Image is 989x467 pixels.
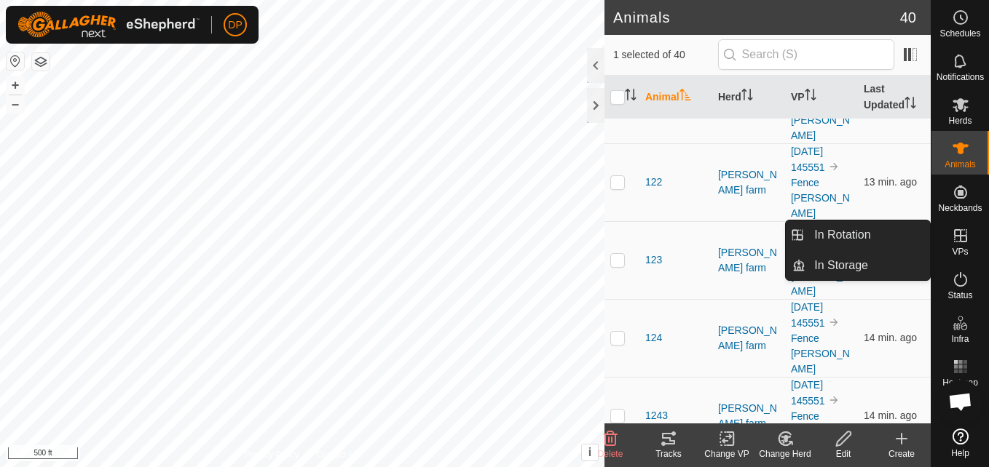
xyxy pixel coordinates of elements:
[228,17,242,33] span: DP
[872,447,931,460] div: Create
[814,447,872,460] div: Edit
[791,410,850,452] a: Fence [PERSON_NAME]
[948,116,972,125] span: Herds
[951,335,969,343] span: Infra
[756,447,814,460] div: Change Herd
[905,99,916,111] p-sorticon: Activate to sort
[828,161,840,172] img: to
[582,444,598,460] button: i
[598,449,623,459] span: Delete
[791,177,850,219] a: Fence [PERSON_NAME]
[613,9,900,26] h2: Animals
[864,410,917,421] span: Aug 29, 2025, 5:08 PM
[805,220,930,250] a: In Rotation
[7,76,24,94] button: +
[938,204,982,212] span: Neckbands
[317,448,360,461] a: Contact Us
[791,255,850,297] a: Fence [PERSON_NAME]
[939,29,980,38] span: Schedules
[741,91,753,103] p-sorticon: Activate to sort
[939,380,982,423] a: Open chat
[679,91,691,103] p-sorticon: Activate to sort
[786,220,930,250] li: In Rotation
[639,76,712,119] th: Animal
[7,95,24,113] button: –
[791,379,825,407] a: [DATE] 145551
[712,76,785,119] th: Herd
[718,401,779,431] div: [PERSON_NAME] farm
[786,251,930,280] li: In Storage
[942,378,978,387] span: Heatmap
[828,394,840,406] img: to
[785,76,858,119] th: VP
[698,447,756,460] div: Change VP
[718,39,894,70] input: Search (S)
[900,7,916,28] span: 40
[805,251,930,280] a: In Storage
[645,330,662,346] span: 124
[805,91,816,103] p-sorticon: Activate to sort
[952,247,968,256] span: VPs
[814,257,868,274] span: In Storage
[864,176,917,188] span: Aug 29, 2025, 5:09 PM
[645,252,662,268] span: 123
[718,245,779,276] div: [PERSON_NAME] farm
[718,323,779,354] div: [PERSON_NAME] farm
[17,12,200,38] img: Gallagher Logo
[645,175,662,190] span: 122
[828,316,840,328] img: to
[639,447,698,460] div: Tracks
[7,52,24,70] button: Reset Map
[931,423,989,463] a: Help
[32,53,50,71] button: Map Layers
[245,448,299,461] a: Privacy Policy
[947,291,972,300] span: Status
[814,226,870,244] span: In Rotation
[858,76,931,119] th: Last Updated
[718,167,779,198] div: [PERSON_NAME] farm
[613,47,718,63] span: 1 selected of 40
[945,160,976,169] span: Animals
[791,99,850,141] a: Fence [PERSON_NAME]
[864,332,917,343] span: Aug 29, 2025, 5:08 PM
[625,91,637,103] p-sorticon: Activate to sort
[791,301,825,329] a: [DATE] 145551
[951,449,969,458] span: Help
[791,145,825,173] a: [DATE] 145551
[937,73,984,81] span: Notifications
[791,332,850,375] a: Fence [PERSON_NAME]
[645,408,668,423] span: 1243
[588,446,591,458] span: i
